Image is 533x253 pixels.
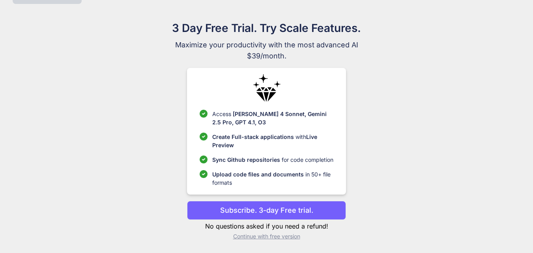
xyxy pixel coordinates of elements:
[212,156,333,164] p: for code completion
[187,232,346,240] p: Continue with free version
[200,133,208,141] img: checklist
[212,171,304,178] span: Upload code files and documents
[134,51,399,62] span: $39/month.
[212,170,333,187] p: in 50+ file formats
[212,110,333,126] p: Access
[212,133,333,149] p: with
[187,221,346,231] p: No questions asked if you need a refund!
[200,110,208,118] img: checklist
[220,205,313,216] p: Subscribe. 3-day Free trial.
[212,156,280,163] span: Sync Github repositories
[134,39,399,51] span: Maximize your productivity with the most advanced AI
[200,170,208,178] img: checklist
[212,133,295,140] span: Create Full-stack applications
[134,20,399,36] h1: 3 Day Free Trial. Try Scale Features.
[212,111,327,126] span: [PERSON_NAME] 4 Sonnet, Gemini 2.5 Pro, GPT 4.1, O3
[200,156,208,163] img: checklist
[187,201,346,220] button: Subscribe. 3-day Free trial.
